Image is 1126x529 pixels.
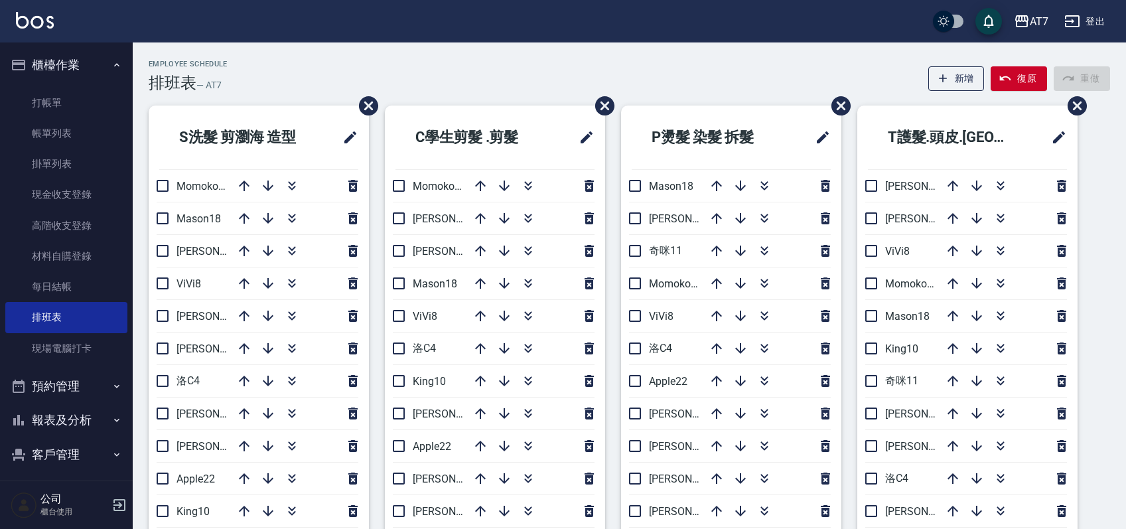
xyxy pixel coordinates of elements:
[885,212,973,225] span: [PERSON_NAME] 5
[5,149,127,179] a: 掛單列表
[196,78,222,92] h6: — AT7
[885,374,918,387] span: 奇咪11
[821,86,853,125] span: 刪除班表
[885,440,971,453] span: [PERSON_NAME]9
[649,277,703,290] span: Momoko12
[5,333,127,364] a: 現場電腦打卡
[349,86,380,125] span: 刪除班表
[649,310,673,323] span: ViVi8
[176,440,262,453] span: [PERSON_NAME]6
[885,310,930,323] span: Mason18
[149,60,228,68] h2: Employee Schedule
[649,342,672,354] span: 洛C4
[1059,9,1110,34] button: 登出
[176,342,262,355] span: [PERSON_NAME]9
[176,374,200,387] span: 洛C4
[885,505,971,518] span: [PERSON_NAME]7
[149,74,196,92] h3: 排班表
[649,408,735,420] span: [PERSON_NAME]2
[176,277,201,290] span: ViVi8
[991,66,1047,91] button: 復原
[1058,86,1089,125] span: 刪除班表
[5,241,127,271] a: 材料自購登錄
[885,180,971,192] span: [PERSON_NAME]2
[11,492,37,518] img: Person
[16,12,54,29] img: Logo
[5,271,127,302] a: 每日結帳
[176,212,221,225] span: Mason18
[334,121,358,153] span: 修改班表的標題
[413,277,457,290] span: Mason18
[413,310,437,323] span: ViVi8
[413,375,446,388] span: King10
[5,88,127,118] a: 打帳單
[5,437,127,472] button: 客戶管理
[5,210,127,241] a: 高階收支登錄
[5,179,127,210] a: 現金收支登錄
[649,440,737,453] span: [PERSON_NAME] 5
[5,471,127,506] button: 員工及薪資
[413,342,436,354] span: 洛C4
[885,245,910,258] span: ViVi8
[413,245,498,258] span: [PERSON_NAME]6
[649,505,735,518] span: [PERSON_NAME]9
[40,492,108,506] h5: 公司
[649,180,693,192] span: Mason18
[413,505,498,518] span: [PERSON_NAME]2
[176,310,262,323] span: [PERSON_NAME]2
[413,180,466,192] span: Momoko12
[885,408,971,420] span: [PERSON_NAME]6
[928,66,985,91] button: 新增
[176,245,265,258] span: [PERSON_NAME] 5
[649,212,735,225] span: [PERSON_NAME]7
[1030,13,1048,30] div: AT7
[159,113,325,161] h2: S洗髮 剪瀏海 造型
[649,473,735,485] span: [PERSON_NAME]6
[1043,121,1067,153] span: 修改班表的標題
[868,113,1034,161] h2: T護髮.頭皮.[GEOGRAPHIC_DATA]
[632,113,790,161] h2: P燙髮 染髮 拆髮
[885,277,939,290] span: Momoko12
[1009,8,1054,35] button: AT7
[5,369,127,404] button: 預約管理
[5,302,127,333] a: 排班表
[413,408,501,420] span: [PERSON_NAME] 5
[885,472,908,485] span: 洛C4
[413,440,451,453] span: Apple22
[885,342,918,355] span: King10
[975,8,1002,35] button: save
[413,473,498,485] span: [PERSON_NAME]7
[649,375,687,388] span: Apple22
[585,86,616,125] span: 刪除班表
[40,506,108,518] p: 櫃台使用
[5,403,127,437] button: 報表及分析
[395,113,554,161] h2: C學生剪髮 .剪髮
[571,121,595,153] span: 修改班表的標題
[649,244,682,257] span: 奇咪11
[176,473,215,485] span: Apple22
[807,121,831,153] span: 修改班表的標題
[5,48,127,82] button: 櫃檯作業
[413,212,498,225] span: [PERSON_NAME]9
[176,408,262,420] span: [PERSON_NAME]7
[176,505,210,518] span: King10
[5,118,127,149] a: 帳單列表
[176,180,230,192] span: Momoko12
